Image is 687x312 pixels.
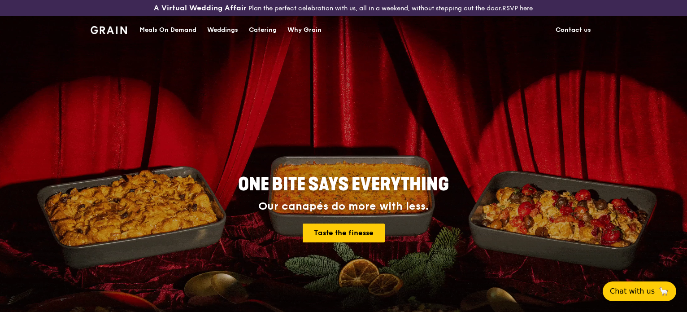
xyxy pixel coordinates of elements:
[303,224,385,242] a: Taste the finesse
[182,200,505,213] div: Our canapés do more with less.
[603,281,676,301] button: Chat with us🦙
[610,286,655,297] span: Chat with us
[658,286,669,297] span: 🦙
[202,17,243,44] a: Weddings
[282,17,327,44] a: Why Grain
[238,174,449,195] span: ONE BITE SAYS EVERYTHING
[550,17,596,44] a: Contact us
[91,16,127,43] a: GrainGrain
[139,17,196,44] div: Meals On Demand
[114,4,572,13] div: Plan the perfect celebration with us, all in a weekend, without stepping out the door.
[249,17,277,44] div: Catering
[287,17,322,44] div: Why Grain
[207,17,238,44] div: Weddings
[243,17,282,44] a: Catering
[91,26,127,34] img: Grain
[502,4,533,12] a: RSVP here
[154,4,247,13] h3: A Virtual Wedding Affair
